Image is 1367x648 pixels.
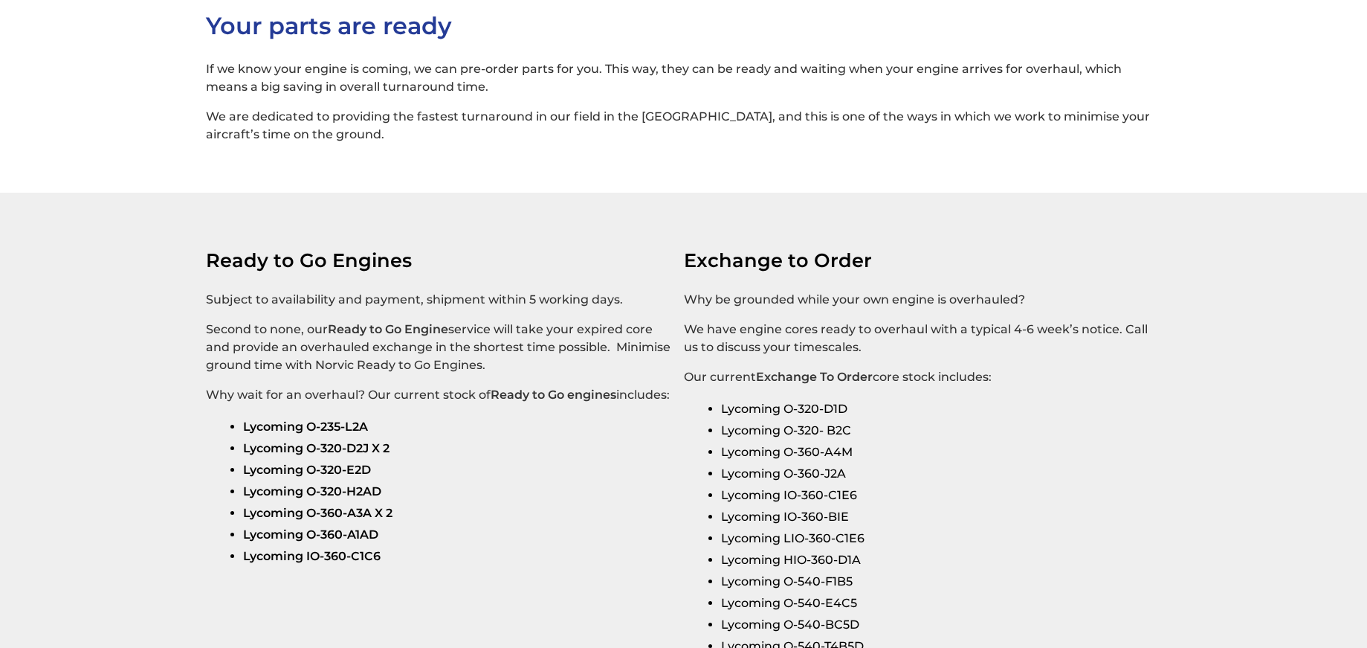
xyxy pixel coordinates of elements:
p: Why be grounded while your own engine is overhauled? [684,291,1150,309]
strong: Lycoming O-320-H2AD [243,484,381,498]
li: Lycoming HIO-360-D1A [721,549,1150,571]
li: Lycoming O-540-BC5D [721,614,1150,635]
strong: Lycoming IO-360-C1C6 [243,549,381,563]
li: Lycoming IO-360-BIE [721,506,1150,527]
li: Lycoming O-540-E4C5 [721,592,1150,614]
strong: Lycoming O-360-A3A X 2 [243,506,392,520]
p: Our current core stock includes: [684,368,1150,386]
strong: Exchange To Order [756,370,873,384]
li: Lycoming O-320-D1D [721,398,1150,420]
strong: Lycoming O-320-E2D [243,463,371,477]
b: Ready to Go engines [491,388,616,402]
p: Second to none, our service will take your expired core and provide an overhauled exchange in the... [206,321,672,374]
li: Lycoming O-360-A4M [721,441,1150,463]
p: Subject to availability and payment, shipment within 5 working days. [206,291,672,309]
strong: Lycoming O-235-L2A [243,420,368,434]
span: Your parts are ready [206,11,452,40]
strong: Ready to Go Engine [328,322,448,336]
li: Lycoming O-540-F1B5 [721,571,1150,592]
li: Lycoming O-360-J2A [721,463,1150,484]
li: Lycoming LIO-360-C1E6 [721,527,1150,549]
span: Exchange to Order [684,248,872,272]
strong: Lycoming O-360-A1AD [243,527,378,542]
p: If we know your engine is coming, we can pre-order parts for you. This way, they can be ready and... [206,60,1161,96]
span: Ready to Go Engines [206,248,412,272]
p: We are dedicated to providing the fastest turnaround in our field in the [GEOGRAPHIC_DATA], and t... [206,108,1161,144]
p: Why wait for an overhaul? Our current stock of includes: [206,386,672,404]
li: Lycoming IO-360-C1E6 [721,484,1150,506]
p: We have engine cores ready to overhaul with a typical 4-6 week’s notice. Call us to discuss your ... [684,321,1150,356]
li: Lycoming O-320- B2C [721,420,1150,441]
strong: Lycoming O-320-D2J X 2 [243,441,390,455]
